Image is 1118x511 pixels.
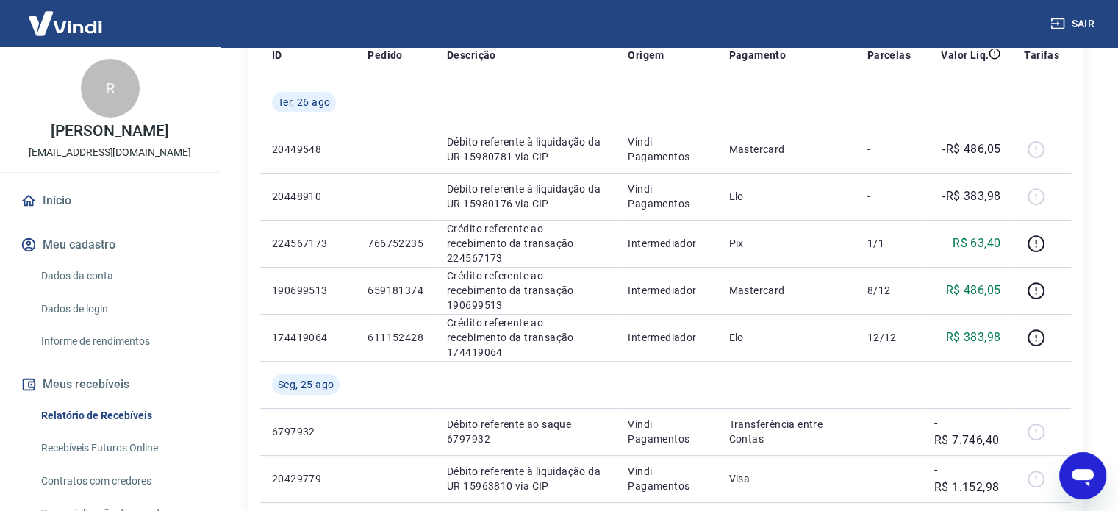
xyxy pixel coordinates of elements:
[867,283,911,298] p: 8/12
[447,182,604,211] p: Débito referente à liquidação da UR 15980176 via CIP
[278,95,330,110] span: Ter, 26 ago
[942,187,1000,205] p: -R$ 383,98
[728,236,843,251] p: Pix
[447,268,604,312] p: Crédito referente ao recebimento da transação 190699513
[867,189,911,204] p: -
[628,330,705,345] p: Intermediador
[18,368,202,401] button: Meus recebíveis
[447,135,604,164] p: Débito referente à liquidação da UR 15980781 via CIP
[35,294,202,324] a: Dados de login
[35,401,202,431] a: Relatório de Recebíveis
[728,417,843,446] p: Transferência entre Contas
[447,48,496,62] p: Descrição
[368,236,423,251] p: 766752235
[1059,452,1106,499] iframe: Botão para abrir a janela de mensagens
[628,48,664,62] p: Origem
[628,464,705,493] p: Vindi Pagamentos
[51,124,168,139] p: [PERSON_NAME]
[728,283,843,298] p: Mastercard
[272,283,344,298] p: 190699513
[447,221,604,265] p: Crédito referente ao recebimento da transação 224567173
[1024,48,1059,62] p: Tarifas
[447,464,604,493] p: Débito referente à liquidação da UR 15963810 via CIP
[867,48,911,62] p: Parcelas
[942,140,1000,158] p: -R$ 486,05
[368,330,423,345] p: 611152428
[35,433,202,463] a: Recebíveis Futuros Online
[728,189,843,204] p: Elo
[447,315,604,360] p: Crédito referente ao recebimento da transação 174419064
[934,461,1000,496] p: -R$ 1.152,98
[35,261,202,291] a: Dados da conta
[728,471,843,486] p: Visa
[18,229,202,261] button: Meu cadastro
[728,142,843,157] p: Mastercard
[278,377,334,392] span: Seg, 25 ago
[368,283,423,298] p: 659181374
[941,48,989,62] p: Valor Líq.
[272,142,344,157] p: 20449548
[934,414,1000,449] p: -R$ 7.746,40
[272,471,344,486] p: 20429779
[272,236,344,251] p: 224567173
[35,326,202,357] a: Informe de rendimentos
[29,145,191,160] p: [EMAIL_ADDRESS][DOMAIN_NAME]
[728,48,786,62] p: Pagamento
[867,424,911,439] p: -
[81,59,140,118] div: R
[1047,10,1100,37] button: Sair
[867,330,911,345] p: 12/12
[728,330,843,345] p: Elo
[867,142,911,157] p: -
[628,182,705,211] p: Vindi Pagamentos
[447,417,604,446] p: Débito referente ao saque 6797932
[953,235,1000,252] p: R$ 63,40
[18,185,202,217] a: Início
[867,471,911,486] p: -
[946,329,1001,346] p: R$ 383,98
[946,282,1001,299] p: R$ 486,05
[867,236,911,251] p: 1/1
[628,236,705,251] p: Intermediador
[628,417,705,446] p: Vindi Pagamentos
[272,330,344,345] p: 174419064
[628,135,705,164] p: Vindi Pagamentos
[18,1,113,46] img: Vindi
[35,466,202,496] a: Contratos com credores
[272,189,344,204] p: 20448910
[368,48,402,62] p: Pedido
[272,424,344,439] p: 6797932
[272,48,282,62] p: ID
[628,283,705,298] p: Intermediador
